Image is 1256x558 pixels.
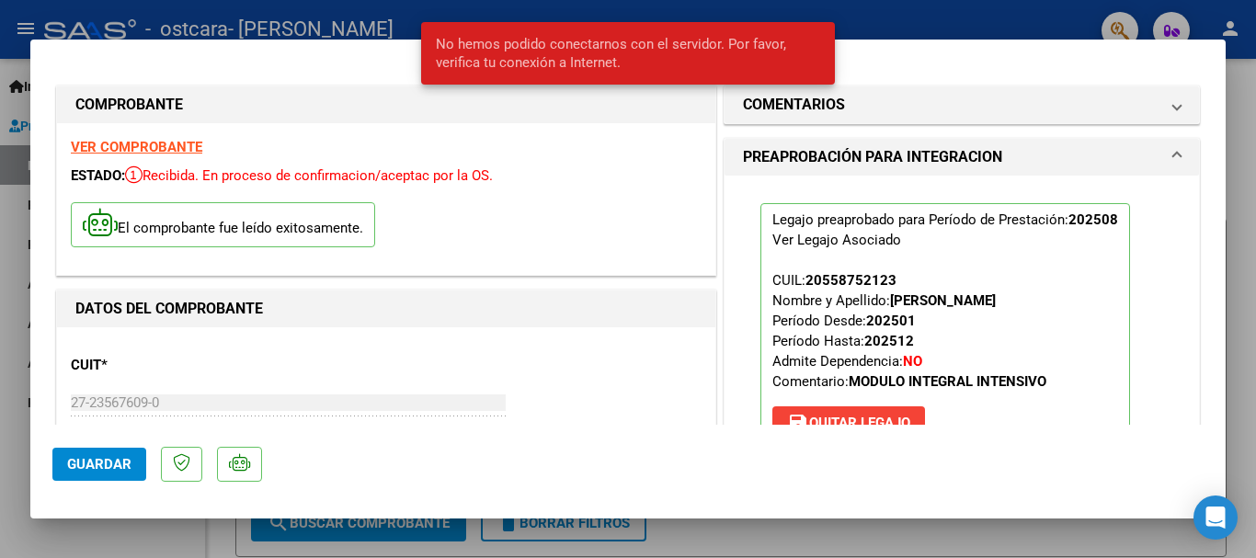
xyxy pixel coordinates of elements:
[725,86,1199,123] mat-expansion-panel-header: COMENTARIOS
[903,353,922,370] strong: NO
[71,139,202,155] a: VER COMPROBANTE
[436,35,821,72] span: No hemos podido conectarnos con el servidor. Por favor, verifica tu conexión a Internet.
[772,230,901,250] div: Ver Legajo Asociado
[52,448,146,481] button: Guardar
[725,176,1199,490] div: PREAPROBACIÓN PARA INTEGRACION
[866,313,916,329] strong: 202501
[1193,495,1238,540] div: Open Intercom Messenger
[864,333,914,349] strong: 202512
[71,167,125,184] span: ESTADO:
[67,456,131,473] span: Guardar
[890,292,996,309] strong: [PERSON_NAME]
[1068,211,1118,228] strong: 202508
[71,202,375,247] p: El comprobante fue leído exitosamente.
[849,373,1046,390] strong: MODULO INTEGRAL INTENSIVO
[75,96,183,113] strong: COMPROBANTE
[787,412,809,434] mat-icon: save
[743,146,1002,168] h1: PREAPROBACIÓN PARA INTEGRACION
[772,272,1046,390] span: CUIL: Nombre y Apellido: Período Desde: Período Hasta: Admite Dependencia:
[71,355,260,376] p: CUIT
[760,203,1130,448] p: Legajo preaprobado para Período de Prestación:
[772,406,925,439] button: Quitar Legajo
[75,300,263,317] strong: DATOS DEL COMPROBANTE
[805,270,896,290] div: 20558752123
[787,415,910,431] span: Quitar Legajo
[725,139,1199,176] mat-expansion-panel-header: PREAPROBACIÓN PARA INTEGRACION
[125,167,493,184] span: Recibida. En proceso de confirmacion/aceptac por la OS.
[772,373,1046,390] span: Comentario:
